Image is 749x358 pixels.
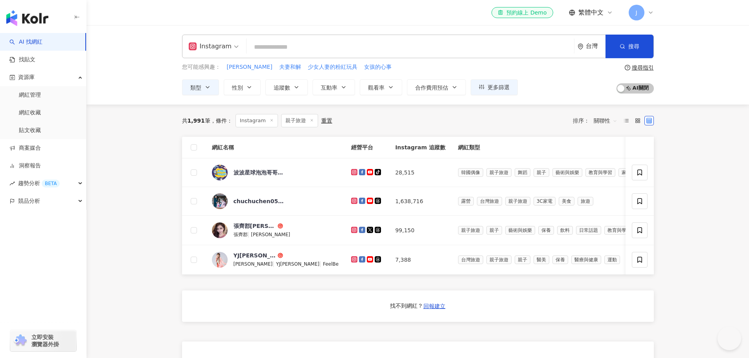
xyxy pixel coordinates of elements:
a: 洞察報告 [9,162,41,170]
span: 藝術與娛樂 [505,226,535,235]
span: 美食 [559,197,574,206]
span: rise [9,181,15,186]
button: 夫妻和解 [279,63,302,72]
span: 日常話題 [576,226,601,235]
span: 親子 [534,168,549,177]
img: KOL Avatar [212,165,228,180]
span: 趨勢分析 [18,174,60,192]
div: 重置 [321,117,332,124]
span: 觀看率 [368,84,385,91]
button: 回報建立 [423,300,446,312]
span: 更多篩選 [488,84,510,90]
div: YJ[PERSON_NAME]（[PERSON_NAME]） [234,252,276,259]
a: 網紅收藏 [19,109,41,117]
span: 您可能感興趣： [182,63,221,71]
span: 親子旅遊 [281,114,318,127]
span: 親子旅遊 [458,226,483,235]
span: 女孩的心事 [364,63,392,71]
div: 排序： [573,114,622,127]
span: 旅遊 [578,197,593,206]
span: 性別 [232,84,243,91]
span: 親子 [486,226,502,235]
button: 搜尋 [605,35,653,58]
span: | [272,261,276,267]
span: | [248,231,251,237]
span: 家庭 [618,168,634,177]
a: KOL AvatarYJ[PERSON_NAME]（[PERSON_NAME]）[PERSON_NAME]|YJ[PERSON_NAME]|FeelBe [212,252,339,268]
span: 藝術與娛樂 [552,168,582,177]
div: 找不到網紅？ [390,302,423,310]
span: 立即安裝 瀏覽器外掛 [31,334,59,348]
img: KOL Avatar [212,193,228,209]
span: 類型 [190,84,201,91]
span: 醫美 [534,255,549,264]
span: 合作費用預估 [415,84,448,91]
th: 經營平台 [345,137,389,158]
span: 台灣旅遊 [477,197,502,206]
div: 台灣 [586,43,605,50]
a: searchAI 找網紅 [9,38,42,46]
a: chrome extension立即安裝 瀏覽器外掛 [10,330,76,351]
img: KOL Avatar [212,252,228,268]
span: 教育與學習 [604,226,634,235]
a: 貼文收藏 [19,127,41,134]
span: 韓國偶像 [458,168,483,177]
button: 類型 [182,79,219,95]
div: 搜尋指引 [632,64,654,71]
div: 波波星球泡泡哥哥BoboPopo [234,169,285,176]
span: 舞蹈 [515,168,530,177]
span: 親子旅遊 [486,168,512,177]
button: 合作費用預估 [407,79,466,95]
button: 性別 [224,79,261,95]
img: logo [6,10,48,26]
button: 少女人妻的粉紅玩具 [307,63,358,72]
span: question-circle [625,65,630,70]
td: 99,150 [389,216,451,245]
button: 追蹤數 [265,79,308,95]
td: 7,388 [389,245,451,275]
th: Instagram 追蹤數 [389,137,451,158]
div: Instagram [189,40,232,53]
button: 觀看率 [360,79,402,95]
a: KOL Avatar張齊郡[PERSON_NAME]張齊郡|[PERSON_NAME] [212,222,339,239]
th: 網紅類型 [452,137,743,158]
img: chrome extension [13,334,28,347]
td: 28,515 [389,158,451,187]
span: [PERSON_NAME] [227,63,272,71]
div: chuchuchen0522 [234,197,285,205]
span: 露營 [458,197,474,206]
div: 預約線上 Demo [498,9,547,17]
span: 繁體中文 [578,8,604,17]
span: 運動 [604,255,620,264]
div: BETA [42,180,60,187]
span: J [635,8,637,17]
span: 少女人妻的粉紅玩具 [308,63,357,71]
span: FeelBe [323,261,339,267]
div: 共 筆 [182,117,210,124]
span: 親子旅遊 [486,255,512,264]
span: environment [578,44,583,50]
span: 3C家電 [534,197,556,206]
span: 親子旅遊 [505,197,530,206]
span: 競品分析 [18,192,40,210]
iframe: Help Scout Beacon - Open [718,327,741,350]
span: 1,991 [188,117,205,124]
span: 條件 ： [210,117,232,124]
button: [PERSON_NAME] [226,63,273,72]
div: 張齊郡[PERSON_NAME] [234,222,276,230]
span: Instagram [236,114,278,127]
a: 商案媒合 [9,144,41,152]
span: 夫妻和解 [279,63,301,71]
button: 互動率 [313,79,355,95]
span: 親子 [515,255,530,264]
span: 保養 [552,255,568,264]
span: [PERSON_NAME] [234,261,273,267]
span: 張齊郡 [234,232,248,237]
span: 飲料 [557,226,573,235]
button: 更多篩選 [471,79,518,95]
span: 回報建立 [423,303,445,309]
th: 網紅名稱 [206,137,345,158]
span: 追蹤數 [274,84,290,91]
span: 台灣旅遊 [458,255,483,264]
span: 教育與學習 [585,168,615,177]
